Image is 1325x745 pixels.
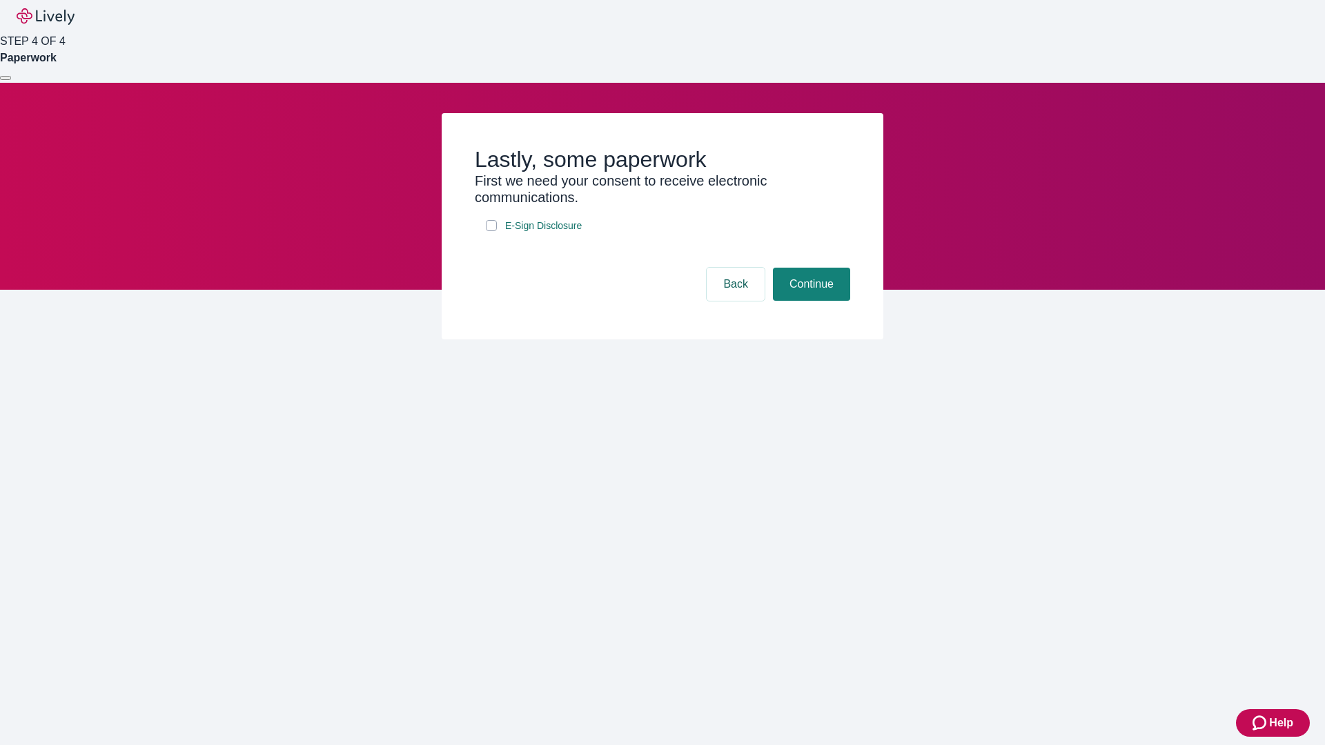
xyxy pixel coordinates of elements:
button: Continue [773,268,850,301]
h3: First we need your consent to receive electronic communications. [475,172,850,206]
a: e-sign disclosure document [502,217,585,235]
h2: Lastly, some paperwork [475,146,850,172]
img: Lively [17,8,75,25]
button: Back [707,268,765,301]
span: Help [1269,715,1293,731]
svg: Zendesk support icon [1253,715,1269,731]
button: Zendesk support iconHelp [1236,709,1310,737]
span: E-Sign Disclosure [505,219,582,233]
